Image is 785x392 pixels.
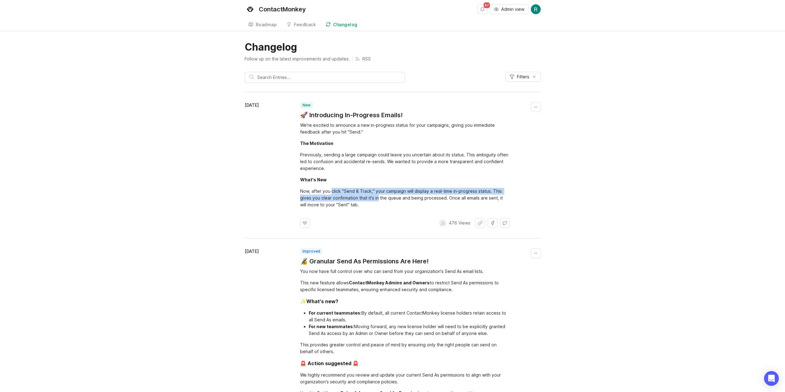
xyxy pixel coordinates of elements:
button: Collapse changelog entry [531,102,541,112]
p: RSS [362,56,371,62]
div: Now, after you click "Send & Track," your campaign will display a real-time in-progress status. T... [300,188,510,208]
p: 476 Views [449,220,470,226]
button: Notifications [477,4,487,14]
div: For current teammates: [309,310,362,316]
a: 🔏 Granular Send As Permissions Are Here! [300,257,429,266]
button: Admin view [490,4,528,14]
div: Open Intercom Messenger [764,371,779,386]
div: 🚨 Action suggested 🚨 [300,360,359,367]
p: improved [303,249,320,254]
p: Follow up on the latest improvements and updates. [245,56,350,62]
div: Previously, sending a large campaign could leave you uncertain about its status. This ambiguity o... [300,151,510,172]
span: Filters [517,74,529,80]
input: Search Entries... [257,74,400,81]
div: You now have full control over who can send from your organization's Send As email lists. [300,268,510,275]
div: This provides greater control and peace of mind by ensuring only the right people can send on beh... [300,341,510,355]
div: What's New [300,177,327,182]
div: Roadmap [256,23,277,27]
div: We're excited to announce a new in-progress status for your campaigns, giving you immediate feedb... [300,122,510,135]
div: For new teammates: [309,324,354,329]
a: Changelog [322,19,361,31]
div: What's new? [306,298,338,304]
div: Changelog [333,23,357,27]
div: ContactMonkey Admins and Owners [349,280,430,285]
button: Share on X [500,218,510,228]
a: RSS [355,56,371,62]
img: ContactMonkey logo [245,4,256,15]
div: This new feature allows to restrict Send As permissions to specific licensed teammates, ensuring ... [300,279,510,293]
button: Filters [506,72,541,82]
span: 87 [484,2,490,8]
span: Admin view [501,6,524,12]
button: Share on Facebook [488,218,498,228]
time: [DATE] [245,102,259,108]
img: Rowan Naylor [531,4,541,14]
li: Moving forward, any new license holder will need to be explicitly granted Send As access by an Ad... [309,323,510,337]
li: By default, all current ContactMonkey license holders retain access to all Send As emails. [309,310,510,323]
div: We highly recommend you review and update your current Send As permissions to align with your org... [300,372,510,385]
button: Collapse changelog entry [531,248,541,258]
div: Feedback [294,23,316,27]
time: [DATE] [245,249,259,254]
div: The Motivation [300,141,333,146]
a: 🚀 Introducing In-Progress Emails! [300,111,403,119]
button: Share link [475,218,485,228]
a: Roadmap [245,19,281,31]
a: Feedback [283,19,320,31]
div: ContactMonkey [259,6,306,12]
p: new [303,103,311,108]
h1: Changelog [245,41,541,53]
div: ✨ [300,298,338,305]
